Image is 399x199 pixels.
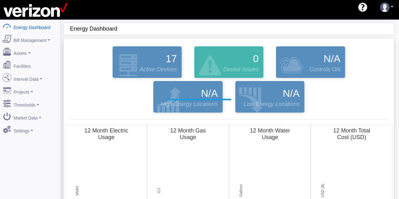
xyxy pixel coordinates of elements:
[239,184,243,197] tspan: Gallons
[223,65,259,74] span: Device Issues
[244,100,300,108] span: Low Energy Locations
[170,127,206,134] tspan: 12 Month Gas
[261,134,278,140] tspan: Usage
[98,134,114,140] tspan: Usage
[253,51,259,66] span: 0
[84,127,128,134] tspan: 12 Month Electric
[201,86,218,101] span: N/A
[250,127,290,134] tspan: 12 Month Water
[320,184,325,197] tspan: USD ($)
[337,134,366,140] tspan: Cost (USD)
[380,3,390,12] img: user-3.svg
[309,65,340,74] span: Controls ON
[106,45,188,79] div: Devices that are actively reporting data.
[70,23,394,35] div: Energy Dashboard
[161,100,218,108] span: High Energy Locations
[180,134,196,140] tspan: Usage
[140,65,177,74] span: Active Devices
[188,45,270,79] div: Devices that are active and configured but are in an error state.
[333,127,370,134] tspan: 12 Month Total
[324,51,340,66] span: N/A
[75,186,79,196] tspan: MWH
[111,46,183,78] a: 17 Active Devices
[283,86,299,101] span: N/A
[157,188,161,193] tspan: GJ
[166,51,177,66] span: 17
